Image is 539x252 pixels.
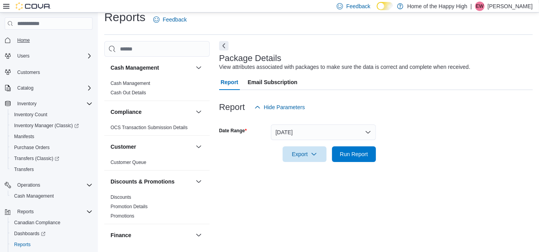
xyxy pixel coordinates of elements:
[219,63,470,71] div: View attributes associated with packages to make sure the data is correct and complete when recei...
[8,153,96,164] a: Transfers (Classic)
[111,108,192,116] button: Compliance
[11,165,37,174] a: Transfers
[111,160,146,165] a: Customer Queue
[17,85,33,91] span: Catalog
[14,144,50,151] span: Purchase Orders
[11,165,93,174] span: Transfers
[14,51,93,61] span: Users
[14,207,93,216] span: Reports
[14,83,36,93] button: Catalog
[111,81,150,86] a: Cash Management
[14,112,47,118] span: Inventory Count
[11,132,37,141] a: Manifests
[111,194,131,200] span: Discounts
[104,158,210,170] div: Customer
[287,146,322,162] span: Export
[16,2,51,10] img: Cova
[8,142,96,153] button: Purchase Orders
[340,150,368,158] span: Run Report
[111,64,159,72] h3: Cash Management
[251,99,308,115] button: Hide Parameters
[111,125,188,130] a: OCS Transaction Submission Details
[11,154,93,163] span: Transfers (Classic)
[14,99,40,108] button: Inventory
[8,164,96,175] button: Transfers
[14,166,34,173] span: Transfers
[11,240,93,249] span: Reports
[11,191,57,201] a: Cash Management
[104,123,210,135] div: Compliance
[111,231,192,239] button: Finance
[2,34,96,46] button: Home
[11,132,93,141] span: Manifests
[346,2,370,10] span: Feedback
[17,101,36,107] span: Inventory
[104,9,145,25] h1: Reports
[11,218,93,227] span: Canadian Compliance
[111,213,134,219] a: Promotions
[14,83,93,93] span: Catalog
[111,143,192,151] button: Customer
[14,67,93,77] span: Customers
[17,37,30,43] span: Home
[2,206,96,217] button: Reports
[2,66,96,77] button: Customers
[219,54,281,63] h3: Package Details
[11,191,93,201] span: Cash Management
[8,191,96,202] button: Cash Management
[14,230,45,237] span: Dashboards
[11,240,34,249] a: Reports
[11,110,51,119] a: Inventory Count
[8,131,96,142] button: Manifests
[194,177,203,186] button: Discounts & Promotions
[104,79,210,101] div: Cash Management
[111,231,131,239] h3: Finance
[8,109,96,120] button: Inventory Count
[17,182,40,188] span: Operations
[194,107,203,117] button: Compliance
[14,180,93,190] span: Operations
[111,178,192,185] button: Discounts & Promotions
[407,2,467,11] p: Home of the Happy High
[271,124,376,140] button: [DATE]
[14,122,79,129] span: Inventory Manager (Classic)
[11,229,49,238] a: Dashboards
[194,230,203,240] button: Finance
[150,12,190,27] a: Feedback
[11,143,93,152] span: Purchase Orders
[11,121,93,130] span: Inventory Manager (Classic)
[470,2,472,11] p: |
[14,51,33,61] button: Users
[17,69,40,76] span: Customers
[111,159,146,166] span: Customer Queue
[283,146,327,162] button: Export
[17,53,29,59] span: Users
[14,35,93,45] span: Home
[111,90,146,95] a: Cash Out Details
[111,178,174,185] h3: Discounts & Promotions
[14,68,43,77] a: Customers
[476,2,483,11] span: EW
[219,128,247,134] label: Date Range
[475,2,485,11] div: Erynn Watson
[194,63,203,72] button: Cash Management
[111,108,142,116] h3: Compliance
[14,207,37,216] button: Reports
[2,98,96,109] button: Inventory
[377,2,393,10] input: Dark Mode
[219,41,229,50] button: Next
[8,239,96,250] button: Reports
[11,218,64,227] a: Canadian Compliance
[194,142,203,151] button: Customer
[111,204,148,209] a: Promotion Details
[104,193,210,224] div: Discounts & Promotions
[2,83,96,94] button: Catalog
[14,180,44,190] button: Operations
[2,50,96,61] button: Users
[163,16,187,23] span: Feedback
[14,36,33,45] a: Home
[111,143,136,151] h3: Customer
